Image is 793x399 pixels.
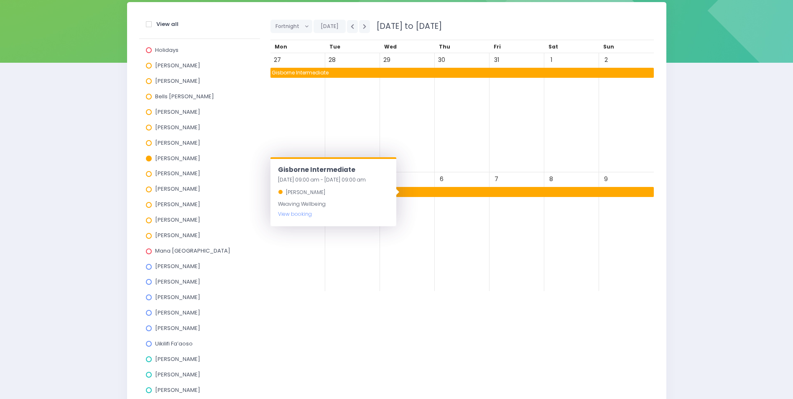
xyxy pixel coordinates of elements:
[155,61,200,69] span: [PERSON_NAME]
[548,43,558,50] span: Sat
[278,175,389,185] div: [DATE] 09:00 am - [DATE] 09:00 am
[156,20,178,28] strong: View all
[155,77,200,85] span: [PERSON_NAME]
[546,54,557,66] span: 1
[603,43,614,50] span: Sun
[326,54,338,66] span: 28
[155,92,214,100] span: Bells [PERSON_NAME]
[270,20,313,33] button: Fortnight
[275,20,301,33] span: Fortnight
[275,43,287,50] span: Mon
[491,54,502,66] span: 31
[155,386,200,394] span: [PERSON_NAME]
[155,340,193,348] span: Uikilifi Fa’aoso
[155,123,200,131] span: [PERSON_NAME]
[155,371,200,379] span: [PERSON_NAME]
[278,165,355,174] span: Gisborne Intermediate
[155,262,200,270] span: [PERSON_NAME]
[155,200,200,208] span: [PERSON_NAME]
[155,231,200,239] span: [PERSON_NAME]
[155,46,178,54] span: Holidays
[600,54,612,66] span: 2
[436,174,447,185] span: 6
[600,174,612,185] span: 9
[155,216,200,224] span: [PERSON_NAME]
[494,43,501,50] span: Fri
[155,278,200,286] span: [PERSON_NAME]
[155,108,200,116] span: [PERSON_NAME]
[155,293,200,301] span: [PERSON_NAME]
[155,185,200,193] span: [PERSON_NAME]
[155,355,200,363] span: [PERSON_NAME]
[272,54,283,66] span: 27
[155,139,200,147] span: [PERSON_NAME]
[371,20,442,32] span: [DATE] to [DATE]
[155,169,200,177] span: [PERSON_NAME]
[155,324,200,332] span: [PERSON_NAME]
[381,54,393,66] span: 29
[155,309,200,317] span: [PERSON_NAME]
[278,210,312,217] a: View booking
[278,200,326,217] span: Weaving Wellbeing
[439,43,450,50] span: Thu
[436,54,447,66] span: 30
[384,43,397,50] span: Wed
[491,174,502,185] span: 7
[270,68,654,78] span: Gisborne Intermediate
[286,189,325,196] span: [PERSON_NAME]
[155,247,230,255] span: Mana [GEOGRAPHIC_DATA]
[314,20,346,33] button: [DATE]
[546,174,557,185] span: 8
[329,43,340,50] span: Tue
[270,187,654,197] span: Gisborne Intermediate
[155,154,200,162] span: [PERSON_NAME]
